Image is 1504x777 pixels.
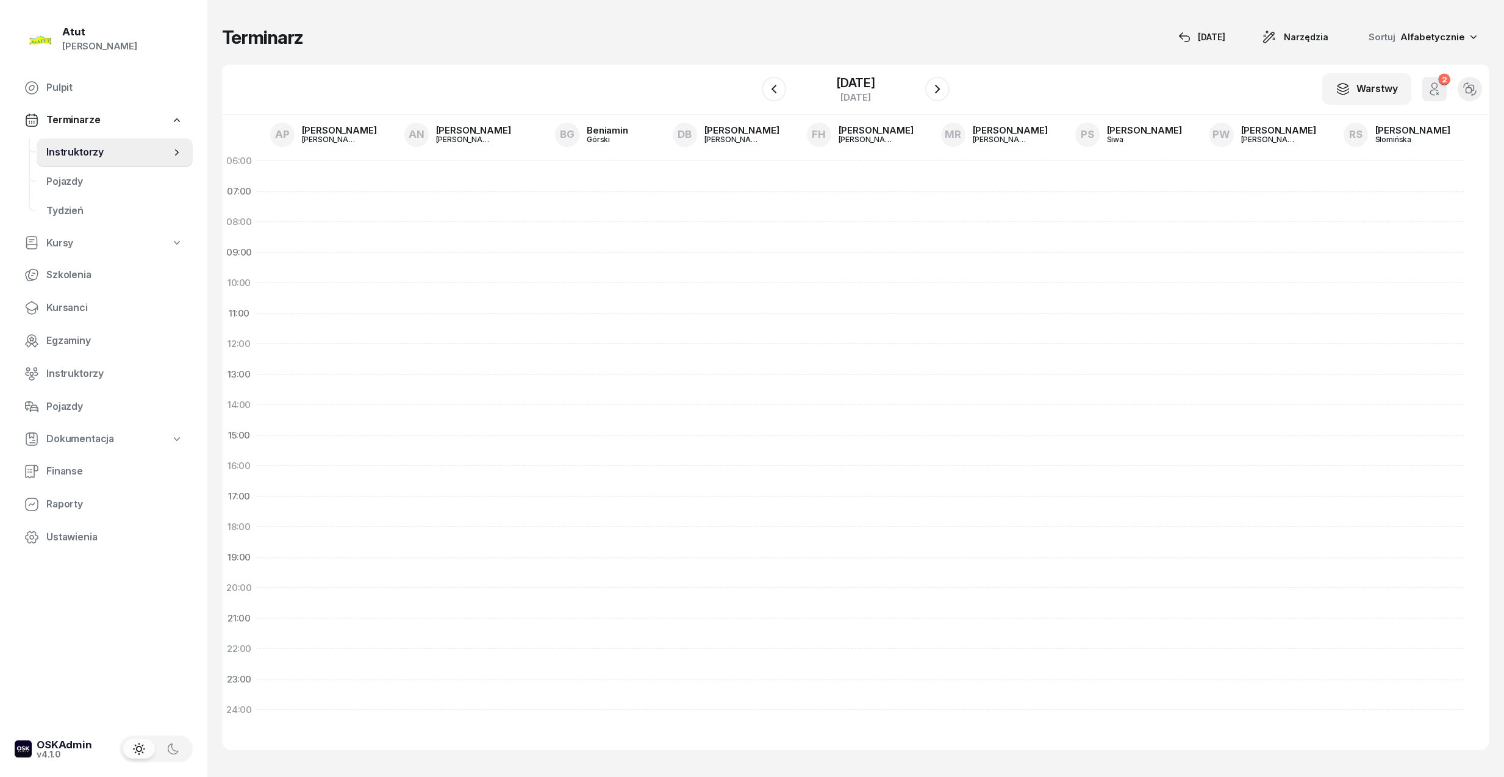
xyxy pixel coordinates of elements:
[1284,30,1328,45] span: Narzędzia
[46,366,183,382] span: Instruktorzy
[46,529,183,545] span: Ustawienia
[46,145,171,160] span: Instruktorzy
[222,420,256,451] div: 15:00
[1349,129,1363,140] span: RS
[275,129,290,140] span: AP
[587,135,628,143] div: Górski
[545,119,638,151] a: BGBeniaminGórski
[704,135,763,143] div: [PERSON_NAME]
[302,135,360,143] div: [PERSON_NAME]
[46,80,183,96] span: Pulpit
[37,138,193,167] a: Instruktorzy
[222,573,256,603] div: 20:00
[37,196,193,226] a: Tydzień
[15,326,193,356] a: Egzaminy
[15,392,193,421] a: Pojazdy
[797,119,923,151] a: FH[PERSON_NAME][PERSON_NAME]
[222,176,256,207] div: 07:00
[15,425,193,453] a: Dokumentacja
[15,740,32,757] img: logo-xs-dark@2x.png
[222,146,256,176] div: 06:00
[222,603,256,634] div: 21:00
[1107,135,1166,143] div: Siwa
[222,329,256,359] div: 12:00
[1200,119,1326,151] a: PW[PERSON_NAME][PERSON_NAME]
[836,77,875,89] div: [DATE]
[1322,73,1411,105] button: Warstwy
[1369,29,1398,45] span: Sortuj
[1167,25,1236,49] button: [DATE]
[222,634,256,664] div: 22:00
[15,490,193,519] a: Raporty
[15,359,193,389] a: Instruktorzy
[409,129,424,140] span: AN
[973,135,1031,143] div: [PERSON_NAME]
[222,512,256,542] div: 18:00
[1241,126,1316,135] div: [PERSON_NAME]
[15,73,193,102] a: Pulpit
[222,26,303,48] h1: Terminarz
[46,464,183,479] span: Finanse
[46,112,100,128] span: Terminarze
[931,119,1058,151] a: MR[PERSON_NAME][PERSON_NAME]
[15,523,193,552] a: Ustawienia
[812,129,826,140] span: FH
[222,451,256,481] div: 16:00
[46,203,183,219] span: Tydzień
[222,664,256,695] div: 23:00
[15,106,193,134] a: Terminarze
[222,298,256,329] div: 11:00
[1422,77,1447,101] button: 2
[839,135,897,143] div: [PERSON_NAME]
[260,119,387,151] a: AP[PERSON_NAME][PERSON_NAME]
[1336,81,1398,97] div: Warstwy
[62,27,137,37] div: Atut
[836,93,875,102] div: [DATE]
[1065,119,1192,151] a: PS[PERSON_NAME]Siwa
[46,235,73,251] span: Kursy
[222,542,256,573] div: 19:00
[560,129,575,140] span: BG
[1438,74,1450,85] div: 2
[1212,129,1230,140] span: PW
[436,135,495,143] div: [PERSON_NAME]
[1241,135,1300,143] div: [PERSON_NAME]
[1107,126,1182,135] div: [PERSON_NAME]
[222,237,256,268] div: 09:00
[222,268,256,298] div: 10:00
[15,457,193,486] a: Finanse
[46,174,183,190] span: Pojazdy
[46,399,183,415] span: Pojazdy
[37,167,193,196] a: Pojazdy
[222,481,256,512] div: 17:00
[37,750,92,759] div: v4.1.0
[1400,31,1465,43] span: Alfabetycznie
[704,126,779,135] div: [PERSON_NAME]
[222,390,256,420] div: 14:00
[1354,24,1489,50] button: Sortuj Alfabetycznie
[15,293,193,323] a: Kursanci
[1334,119,1460,151] a: RS[PERSON_NAME]Słomińska
[15,260,193,290] a: Szkolenia
[46,267,183,283] span: Szkolenia
[222,359,256,390] div: 13:00
[973,126,1048,135] div: [PERSON_NAME]
[395,119,521,151] a: AN[PERSON_NAME][PERSON_NAME]
[839,126,914,135] div: [PERSON_NAME]
[1178,30,1225,45] div: [DATE]
[46,300,183,316] span: Kursanci
[37,740,92,750] div: OSKAdmin
[15,229,193,257] a: Kursy
[1081,129,1094,140] span: PS
[678,129,692,140] span: DB
[1375,126,1450,135] div: [PERSON_NAME]
[62,38,137,54] div: [PERSON_NAME]
[222,207,256,237] div: 08:00
[222,695,256,725] div: 24:00
[46,431,114,447] span: Dokumentacja
[1251,25,1339,49] button: Narzędzia
[302,126,377,135] div: [PERSON_NAME]
[46,333,183,349] span: Egzaminy
[587,126,628,135] div: Beniamin
[46,496,183,512] span: Raporty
